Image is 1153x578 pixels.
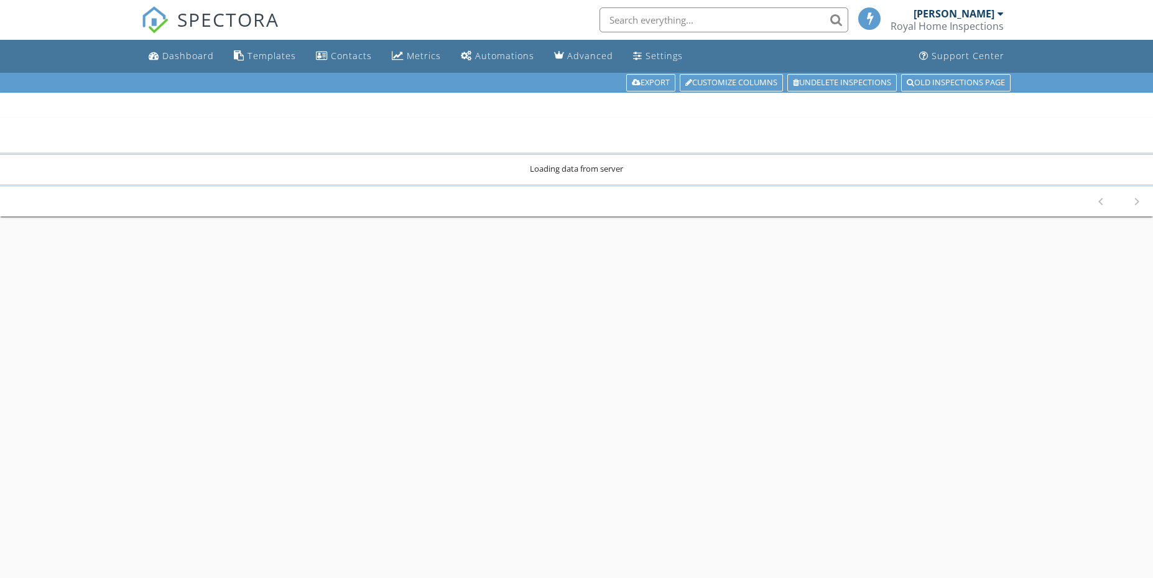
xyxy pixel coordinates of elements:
[914,7,994,20] div: [PERSON_NAME]
[549,45,618,68] a: Advanced
[387,45,446,68] a: Metrics
[628,45,688,68] a: Settings
[141,17,279,43] a: SPECTORA
[144,45,219,68] a: Dashboard
[932,50,1004,62] div: Support Center
[787,74,897,91] a: Undelete inspections
[680,74,783,91] a: Customize Columns
[626,74,675,91] a: Export
[311,45,377,68] a: Contacts
[331,50,372,62] div: Contacts
[600,7,848,32] input: Search everything...
[891,20,1004,32] div: Royal Home Inspections
[407,50,441,62] div: Metrics
[456,45,539,68] a: Automations (Basic)
[646,50,683,62] div: Settings
[141,6,169,34] img: The Best Home Inspection Software - Spectora
[248,50,296,62] div: Templates
[229,45,301,68] a: Templates
[901,74,1011,91] a: Old inspections page
[162,50,214,62] div: Dashboard
[177,6,279,32] span: SPECTORA
[475,50,534,62] div: Automations
[567,50,613,62] div: Advanced
[914,45,1009,68] a: Support Center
